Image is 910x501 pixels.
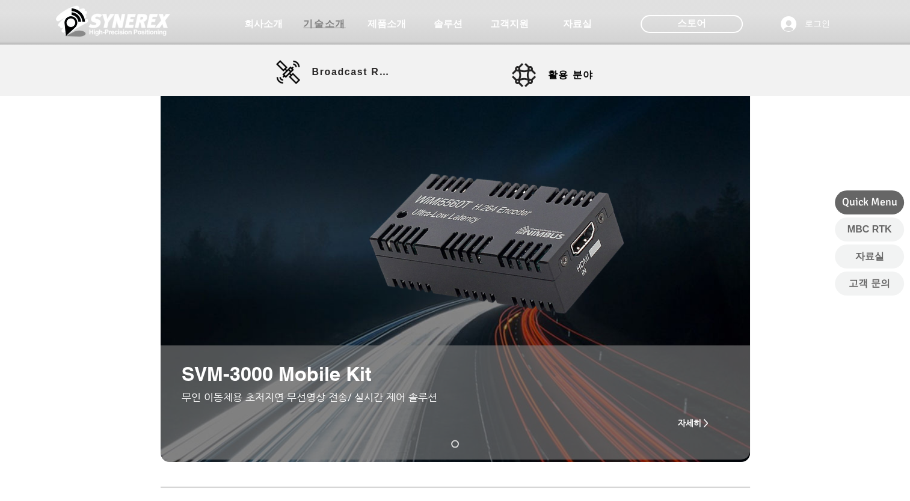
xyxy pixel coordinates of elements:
span: 자료실 [855,250,884,263]
iframe: Wix Chat [687,449,910,501]
span: SVM-3000 Mobile Kit [182,362,372,385]
a: 고객 문의 [835,272,904,296]
div: Quick Menu [835,190,904,214]
div: 스토어 [641,15,743,33]
span: MBC RTK [847,223,892,236]
span: 자료실 [563,18,592,31]
a: Broadcast RTK [276,60,393,84]
span: 회사소개 [244,18,283,31]
a: 자료실 [835,244,904,269]
span: 기술소개 [303,18,345,31]
a: AVM-2020 Mobile Kit [451,440,459,448]
span: 자세히 > [678,418,709,428]
a: 자세히 > [669,411,718,435]
span: 솔루션 [434,18,463,31]
span: 제품소개 [367,18,406,31]
span: 활용 분야 [548,69,594,82]
a: 자료실 [547,12,607,36]
img: WiMi5560T_5.png [354,120,642,366]
img: 씨너렉스_White_simbol_대지 1.png [56,3,170,39]
a: 솔루션 [418,12,478,36]
span: 로그인 [801,18,834,30]
span: Quick Menu [842,195,897,210]
a: 제품소개 [357,12,417,36]
a: MBC RTK [835,217,904,241]
a: 회사소개 [233,12,294,36]
div: 슬라이드쇼 [161,78,750,462]
nav: 슬라이드 [447,440,464,448]
a: 기술소개 [295,12,355,36]
a: 활용 분야 [512,63,620,87]
span: 고객 문의 [849,277,890,290]
span: 고객지원 [490,18,529,31]
a: 고객지원 [479,12,540,36]
button: 로그인 [772,13,838,35]
img: Traffic%20Long%20Exposure_edited.jpg [161,78,750,462]
span: Broadcast RTK [312,67,393,77]
span: 스토어 [677,17,706,30]
span: 무인 이동체용 초저지연 무선영상 전송/ 실시간 제어 솔루션 [182,391,437,403]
